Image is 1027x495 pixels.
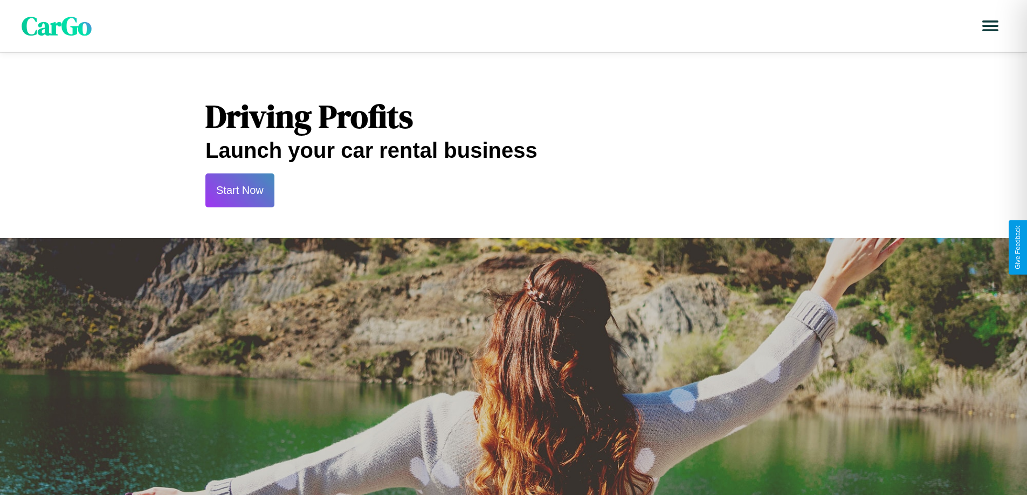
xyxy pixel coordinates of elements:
button: Open menu [975,11,1005,41]
h2: Launch your car rental business [205,138,822,163]
span: CarGo [22,8,92,44]
button: Start Now [205,173,274,207]
div: Give Feedback [1014,226,1022,269]
h1: Driving Profits [205,94,822,138]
